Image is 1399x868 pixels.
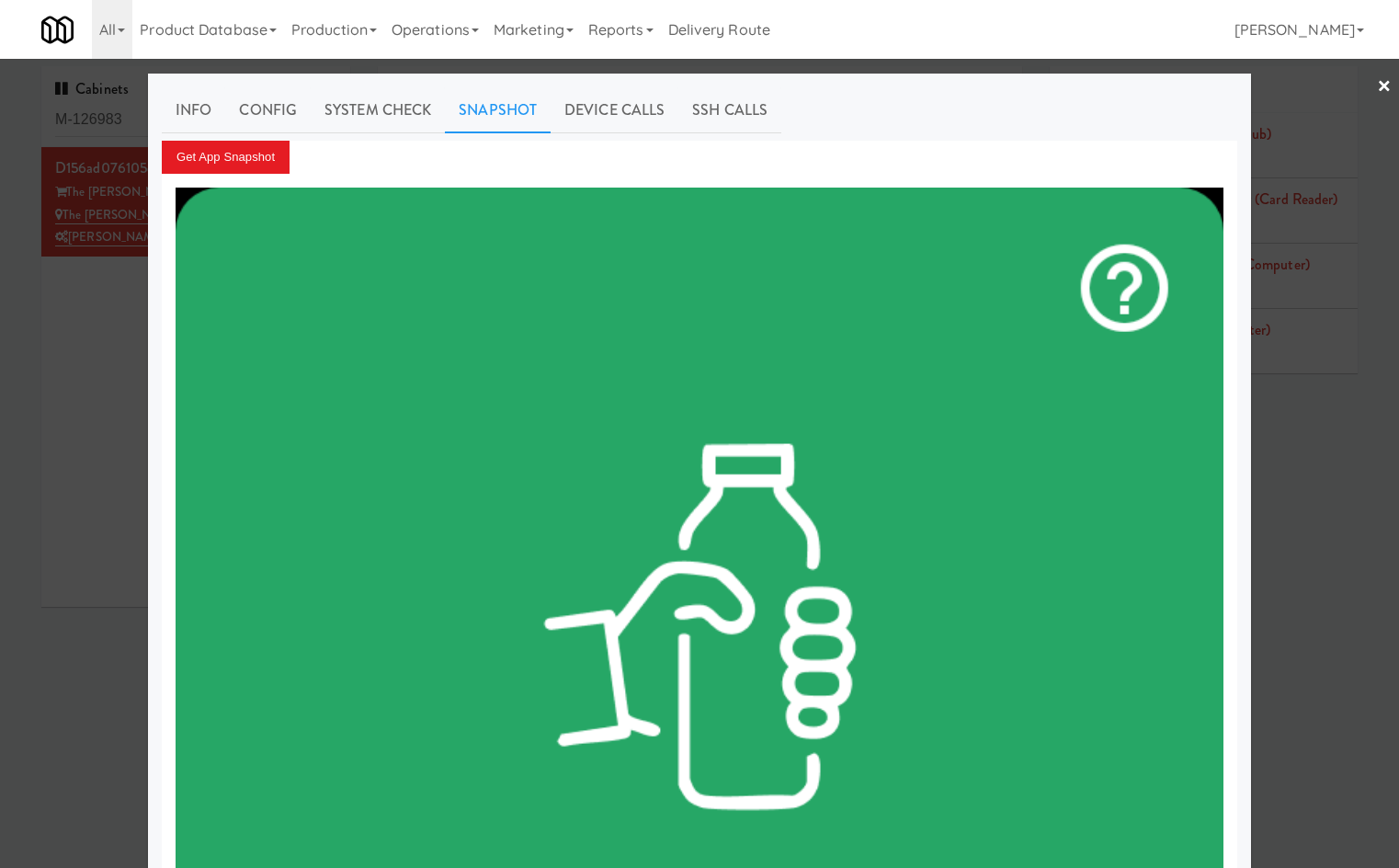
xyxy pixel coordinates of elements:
a: × [1377,59,1392,116]
a: System Check [311,87,445,133]
a: Device Calls [551,87,678,133]
button: Get App Snapshot [162,141,290,174]
img: Micromart [41,14,74,46]
a: Snapshot [445,87,551,133]
a: SSH Calls [678,87,781,133]
a: Config [225,87,311,133]
a: Info [162,87,225,133]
